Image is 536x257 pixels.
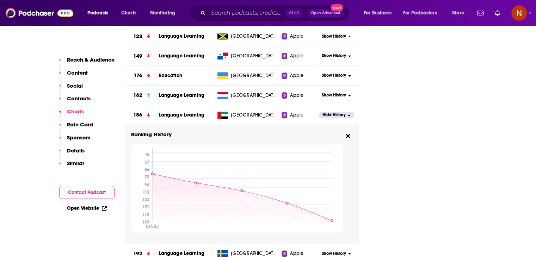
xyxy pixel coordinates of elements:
[133,32,142,40] h3: 123
[125,86,159,105] a: 182
[215,72,282,79] a: [GEOGRAPHIC_DATA]
[319,251,354,257] button: Show History
[67,108,84,115] p: Charts
[492,7,503,19] a: Show notifications dropdown
[290,52,303,59] span: Apple
[322,53,346,59] span: Show History
[67,134,90,141] p: Sponsors
[121,8,136,18] span: Charts
[159,73,182,79] a: Education
[322,251,346,257] span: Show History
[67,160,84,167] p: Similar
[67,82,83,89] p: Social
[290,33,303,40] span: Apple
[59,160,84,173] button: Similar
[144,159,149,164] tspan: 37
[322,33,346,39] span: Show History
[282,112,319,119] a: Apple
[286,8,302,18] span: Ctrl K
[290,250,303,257] span: Apple
[511,5,527,21] img: User Profile
[511,5,527,21] span: Logged in as AdelNBM
[231,72,277,79] span: Ukraine
[67,121,93,128] p: Rate Card
[331,4,343,11] span: New
[231,33,277,40] span: Jamaica
[231,112,277,119] span: United Arab Emirates
[447,7,473,19] button: open menu
[59,147,85,160] button: Details
[319,73,354,79] button: Show History
[125,66,159,85] a: 176
[6,6,73,20] img: Podchaser - Follow, Share and Rate Podcasts
[215,112,282,119] a: [GEOGRAPHIC_DATA]
[142,212,149,217] tspan: 170
[290,72,303,79] span: Apple
[59,95,91,108] button: Contacts
[59,108,84,121] button: Charts
[142,197,149,202] tspan: 132
[59,121,93,134] button: Rate Card
[133,52,142,60] h3: 149
[452,8,464,18] span: More
[399,7,447,19] button: open menu
[142,219,149,224] tspan: 189
[282,250,319,257] a: Apple
[82,7,117,19] button: open menu
[159,112,204,118] a: Language Learning
[67,147,85,154] p: Details
[359,7,400,19] button: open menu
[142,205,149,209] tspan: 151
[290,112,303,119] span: Apple
[290,92,303,99] span: Apple
[196,5,356,21] div: Search podcasts, credits, & more...
[215,92,282,99] a: [GEOGRAPHIC_DATA]
[364,8,392,18] span: For Business
[59,56,115,69] button: Reach & Audience
[131,131,343,139] h3: Ranking History
[215,33,282,40] a: [GEOGRAPHIC_DATA]
[125,27,159,46] a: 123
[125,46,159,66] a: 149
[59,134,90,147] button: Sponsors
[159,33,204,39] a: Language Learning
[231,52,277,59] span: Panama
[511,5,527,21] button: Show profile menu
[145,7,184,19] button: open menu
[322,73,346,79] span: Show History
[208,7,286,19] input: Search podcasts, credits, & more...
[282,92,319,99] a: Apple
[319,92,354,98] button: Show History
[282,52,319,59] a: Apple
[144,167,149,172] tspan: 56
[67,95,91,102] p: Contacts
[87,8,108,18] span: Podcasts
[311,11,340,15] span: Open Advanced
[67,205,107,211] a: Open Website
[474,7,486,19] a: Show notifications dropdown
[159,250,204,256] a: Language Learning
[146,224,159,229] tspan: [DATE]
[215,250,282,257] a: [GEOGRAPHIC_DATA]
[125,105,159,125] a: 186
[322,112,346,118] span: Hide History
[159,53,204,59] a: Language Learning
[67,69,88,76] p: Content
[308,9,344,17] button: Open AdvancedNew
[319,112,354,118] button: Hide History
[59,69,88,82] button: Content
[59,186,115,199] button: Contact Podcast
[319,53,354,59] button: Show History
[142,189,149,194] tspan: 113
[159,92,204,98] a: Language Learning
[144,175,149,180] tspan: 75
[133,71,142,80] h3: 176
[282,72,319,79] a: Apple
